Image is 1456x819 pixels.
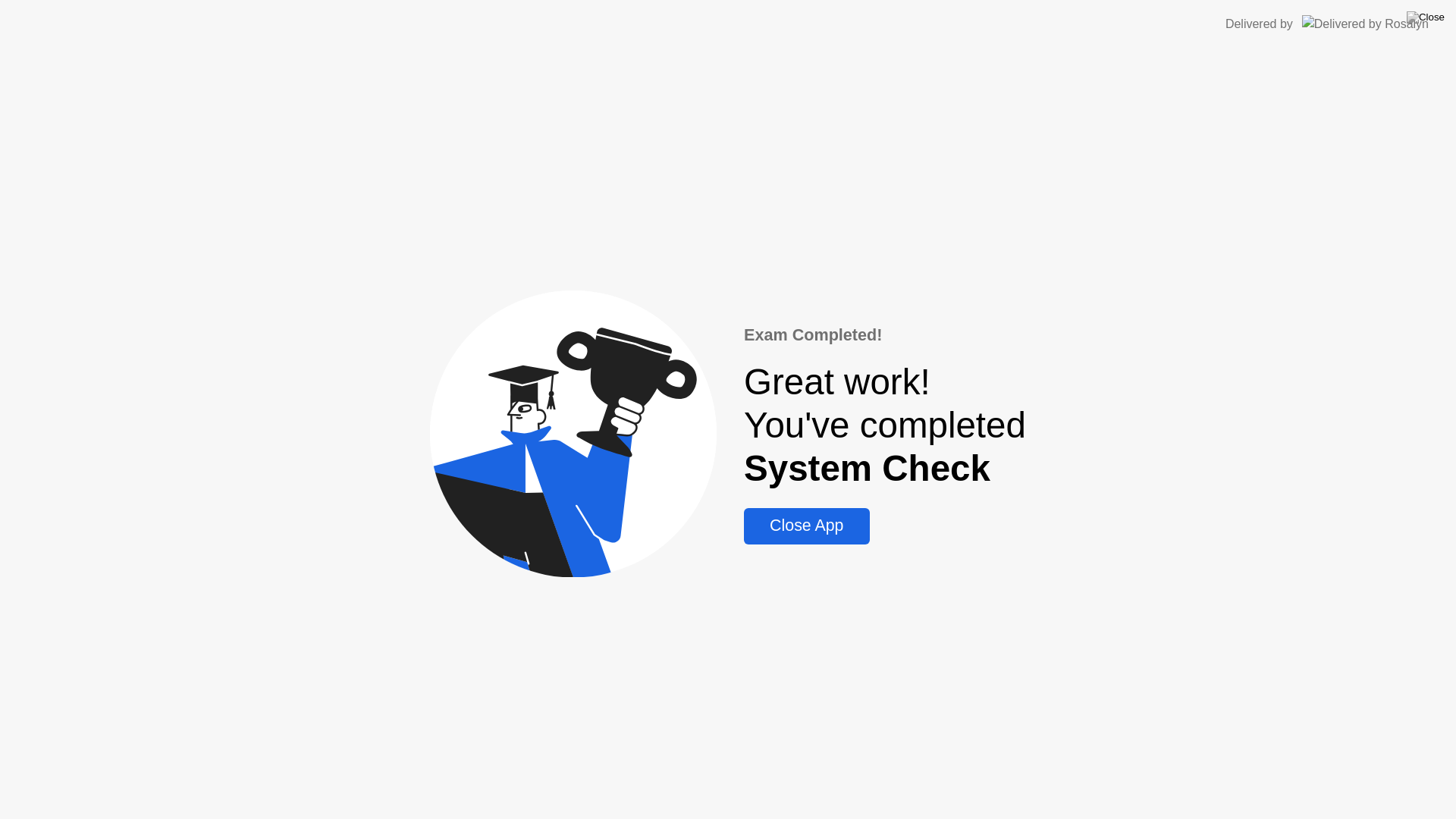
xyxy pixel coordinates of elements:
[748,516,864,535] div: Close App
[744,360,1026,490] div: Great work! You've completed
[1407,11,1445,24] img: Close
[1302,15,1429,33] img: Delivered by Rosalyn
[744,508,869,544] button: Close App
[744,448,990,488] b: System Check
[1225,15,1293,33] div: Delivered by
[744,323,1026,347] div: Exam Completed!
